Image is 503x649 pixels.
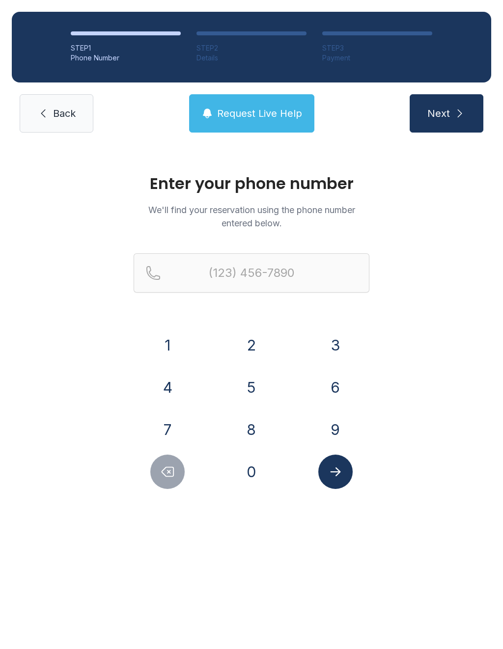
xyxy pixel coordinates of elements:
[150,455,185,489] button: Delete number
[318,328,353,362] button: 3
[134,203,369,230] p: We'll find your reservation using the phone number entered below.
[150,328,185,362] button: 1
[234,412,269,447] button: 8
[234,370,269,405] button: 5
[150,370,185,405] button: 4
[322,53,432,63] div: Payment
[318,370,353,405] button: 6
[234,328,269,362] button: 2
[322,43,432,53] div: STEP 3
[217,107,302,120] span: Request Live Help
[427,107,450,120] span: Next
[53,107,76,120] span: Back
[134,176,369,191] h1: Enter your phone number
[71,53,181,63] div: Phone Number
[234,455,269,489] button: 0
[71,43,181,53] div: STEP 1
[196,53,307,63] div: Details
[196,43,307,53] div: STEP 2
[134,253,369,293] input: Reservation phone number
[150,412,185,447] button: 7
[318,412,353,447] button: 9
[318,455,353,489] button: Submit lookup form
